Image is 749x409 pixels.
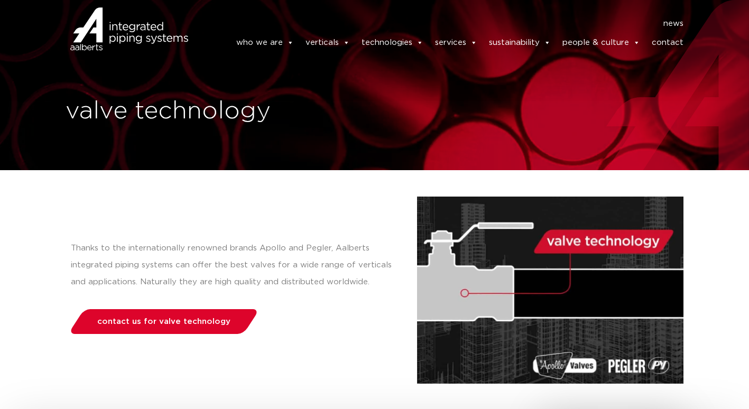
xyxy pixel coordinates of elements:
a: who we are [236,32,294,53]
a: people & culture [562,32,640,53]
a: sustainability [489,32,551,53]
a: technologies [362,32,423,53]
a: contact us for valve technology [68,309,260,334]
a: news [663,15,683,32]
nav: Menu [204,15,684,32]
a: services [435,32,477,53]
span: contact us for valve technology [97,318,230,326]
h1: valve technology [66,95,369,128]
a: contact [652,32,683,53]
p: Thanks to the internationally renowned brands Apollo and Pegler, Aalberts integrated piping syste... [71,240,396,291]
a: verticals [306,32,350,53]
